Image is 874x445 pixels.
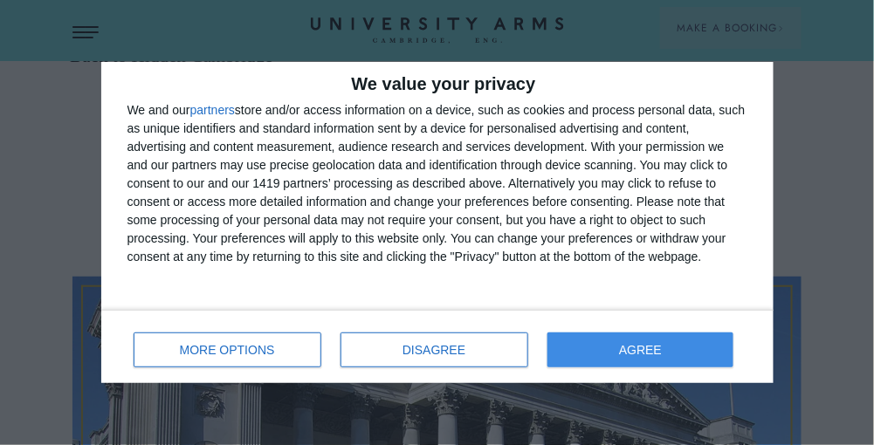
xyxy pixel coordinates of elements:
[341,332,528,367] button: DISAGREE
[134,332,321,367] button: MORE OPTIONS
[619,344,662,356] span: AGREE
[180,344,275,356] span: MORE OPTIONS
[127,101,747,266] div: We and our store and/or access information on a device, such as cookies and process personal data...
[127,75,747,92] h2: We value your privacy
[403,344,465,356] span: DISAGREE
[101,62,774,383] div: qc-cmp2-ui
[190,104,235,116] button: partners
[547,332,734,367] button: AGREE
